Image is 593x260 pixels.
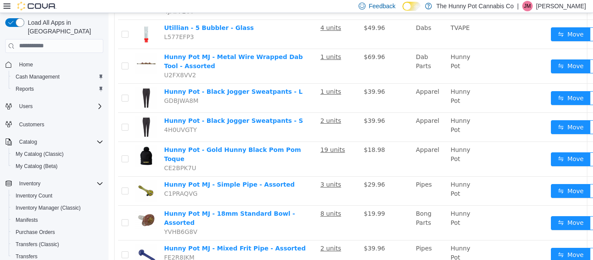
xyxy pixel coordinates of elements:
[16,192,53,199] span: Inventory Count
[16,217,38,224] span: Manifests
[342,197,362,213] span: Hunny Pot
[16,137,103,147] span: Catalog
[481,107,495,121] button: icon: ellipsis
[9,83,107,95] button: Reports
[17,2,56,10] img: Cova
[9,148,107,160] button: My Catalog (Classic)
[27,74,49,96] img: Hunny Pot - Black Jogger Sweatpants - L hero shot
[56,177,89,184] span: C1PRAQVG
[402,2,421,11] input: Dark Mode
[304,71,339,100] td: Apparel
[56,133,192,149] a: Hunny Pot - Gold Hunny Black Pom Pom Toque
[442,46,482,60] button: icon: swapMove
[212,232,233,239] u: 2 units
[212,168,233,175] u: 3 units
[56,84,90,91] span: GDBJWA8M
[481,46,495,60] button: icon: ellipsis
[442,171,482,185] button: icon: swapMove
[27,132,49,154] img: Hunny Pot - Gold Hunny Black Pom Pom Toque hero shot
[9,202,107,214] button: Inventory Manager (Classic)
[304,193,339,227] td: Bong Parts
[12,215,41,225] a: Manifests
[517,1,519,11] p: |
[19,180,40,187] span: Inventory
[342,232,362,248] span: Hunny Pot
[212,197,233,204] u: 8 units
[442,139,482,153] button: icon: swapMove
[442,235,482,249] button: icon: swapMove
[27,10,49,32] img: Utillian - 5 Bubbler - Glass hero shot
[12,203,103,213] span: Inventory Manager (Classic)
[212,11,233,18] u: 4 units
[27,231,49,253] img: Hunny Pot MJ - Mixed Frit Pipe - Assorted hero shot
[12,161,61,171] a: My Catalog (Beta)
[442,203,482,217] button: icon: swapMove
[9,238,107,250] button: Transfers (Classic)
[12,239,63,250] a: Transfers (Classic)
[56,113,89,120] span: 4H0UVGTY
[12,215,103,225] span: Manifests
[212,133,237,140] u: 19 units
[16,86,34,92] span: Reports
[304,100,339,129] td: Apparel
[369,2,395,10] span: Feedback
[481,139,495,153] button: icon: ellipsis
[212,40,233,47] u: 1 units
[12,227,103,237] span: Purchase Orders
[56,40,194,56] a: Hunny Pot MJ - Metal Wire Wrapped Dab Tool - Assorted
[16,178,103,189] span: Inventory
[12,84,37,94] a: Reports
[342,133,362,149] span: Hunny Pot
[16,241,59,248] span: Transfers (Classic)
[56,151,88,158] span: CE2BPK7U
[16,178,44,189] button: Inventory
[56,11,145,18] a: Utillian - 5 Bubbler - Glass
[56,241,86,248] span: FE2R8JKM
[16,137,40,147] button: Catalog
[16,59,36,70] a: Home
[2,136,107,148] button: Catalog
[56,59,88,66] span: U2FX8VV2
[304,164,339,193] td: Pipes
[12,191,103,201] span: Inventory Count
[212,75,233,82] u: 1 units
[481,14,495,28] button: icon: ellipsis
[524,1,531,11] span: JM
[481,78,495,92] button: icon: ellipsis
[255,75,277,82] span: $39.96
[481,171,495,185] button: icon: ellipsis
[304,227,339,256] td: Pipes
[255,168,277,175] span: $29.96
[16,73,59,80] span: Cash Management
[442,78,482,92] button: icon: swapMove
[9,71,107,83] button: Cash Management
[16,101,103,112] span: Users
[481,235,495,249] button: icon: ellipsis
[19,138,37,145] span: Catalog
[255,40,277,47] span: $69.96
[9,226,107,238] button: Purchase Orders
[12,72,103,82] span: Cash Management
[442,14,482,28] button: icon: swapMove
[27,39,49,61] img: Hunny Pot MJ - Metal Wire Wrapped Dab Tool - Assorted hero shot
[2,178,107,190] button: Inventory
[27,103,49,125] img: Hunny Pot - Black Jogger Sweatpants - S hero shot
[481,203,495,217] button: icon: ellipsis
[12,203,84,213] a: Inventory Manager (Classic)
[342,11,361,18] span: TVAPE
[16,119,48,130] a: Customers
[2,100,107,112] button: Users
[304,7,339,36] td: Dabs
[24,18,103,36] span: Load All Apps in [GEOGRAPHIC_DATA]
[212,104,233,111] u: 2 units
[9,190,107,202] button: Inventory Count
[536,1,586,11] p: [PERSON_NAME]
[342,75,362,91] span: Hunny Pot
[255,197,277,204] span: $19.99
[342,104,362,120] span: Hunny Pot
[12,191,56,201] a: Inventory Count
[255,232,277,239] span: $39.96
[2,58,107,71] button: Home
[12,72,63,82] a: Cash Management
